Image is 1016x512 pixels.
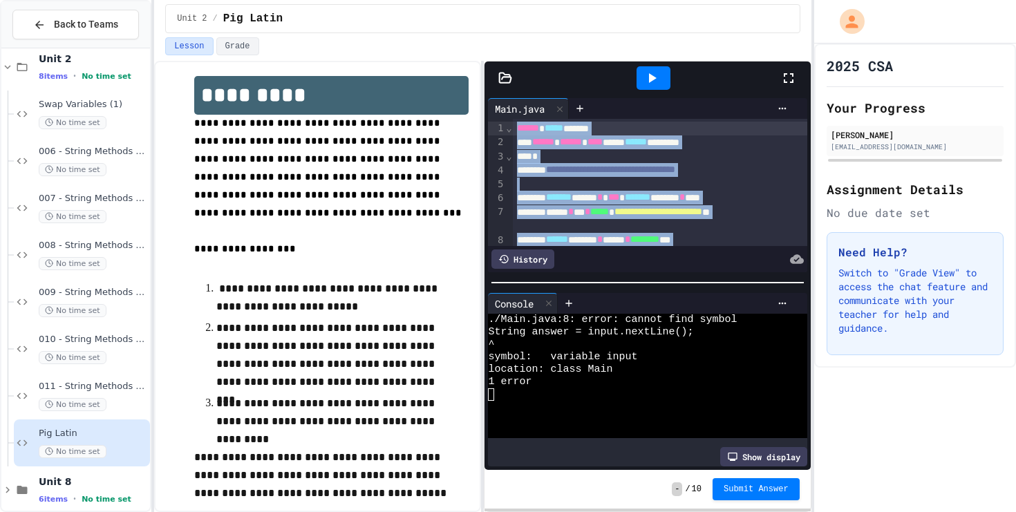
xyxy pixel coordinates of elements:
span: No time set [39,351,106,364]
div: 6 [488,191,505,205]
p: Switch to "Grade View" to access the chat feature and communicate with your teacher for help and ... [838,266,992,335]
span: - [672,482,682,496]
span: symbol: variable input [488,351,637,363]
span: 8 items [39,72,68,81]
div: Console [488,293,558,314]
span: Unit 8 [39,475,147,488]
div: [PERSON_NAME] [831,129,999,141]
span: Fold line [505,122,512,133]
span: Fold line [505,151,512,162]
span: No time set [39,163,106,176]
span: ./Main.java:8: error: cannot find symbol [488,314,737,326]
span: 007 - String Methods - charAt [39,193,147,205]
div: 8 [488,234,505,247]
h2: Assignment Details [827,180,1004,199]
span: No time set [82,72,131,81]
span: String answer = input.nextLine(); [488,326,693,339]
button: Submit Answer [713,478,800,500]
div: 2 [488,135,505,149]
span: 1 error [488,376,531,388]
span: No time set [39,398,106,411]
span: No time set [39,445,106,458]
button: Grade [216,37,259,55]
span: • [73,70,76,82]
span: Unit 2 [177,13,207,24]
span: No time set [39,257,106,270]
span: 008 - String Methods - indexOf [39,240,147,252]
div: Show display [720,447,807,466]
span: No time set [39,304,106,317]
span: 011 - String Methods Practice 2 [39,381,147,392]
div: 1 [488,122,505,135]
h3: Need Help? [838,244,992,260]
button: Lesson [165,37,213,55]
span: 6 items [39,495,68,504]
div: Console [488,296,540,311]
span: location: class Main [488,363,612,376]
span: No time set [82,495,131,504]
span: • [73,493,76,504]
div: 7 [488,205,505,234]
span: 006 - String Methods - Length [39,146,147,158]
span: 010 - String Methods Practice 1 [39,334,147,345]
div: 5 [488,178,505,191]
button: Back to Teams [12,10,139,39]
span: Back to Teams [54,17,118,32]
span: Pig Latin [39,428,147,439]
div: Main.java [488,102,552,116]
span: ^ [488,339,494,351]
span: / [213,13,218,24]
div: 3 [488,150,505,164]
div: History [491,249,554,269]
span: Pig Latin [223,10,283,27]
span: No time set [39,210,106,223]
span: 009 - String Methods - substring [39,287,147,298]
span: / [685,484,690,495]
div: [EMAIL_ADDRESS][DOMAIN_NAME] [831,142,999,152]
span: Submit Answer [724,484,789,495]
span: Swap Variables (1) [39,99,147,111]
div: No due date set [827,205,1004,221]
div: Main.java [488,98,569,119]
h1: 2025 CSA [827,56,893,75]
span: No time set [39,116,106,129]
div: 4 [488,164,505,178]
span: Unit 2 [39,53,147,65]
h2: Your Progress [827,98,1004,117]
span: 10 [692,484,702,495]
div: My Account [825,6,868,37]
